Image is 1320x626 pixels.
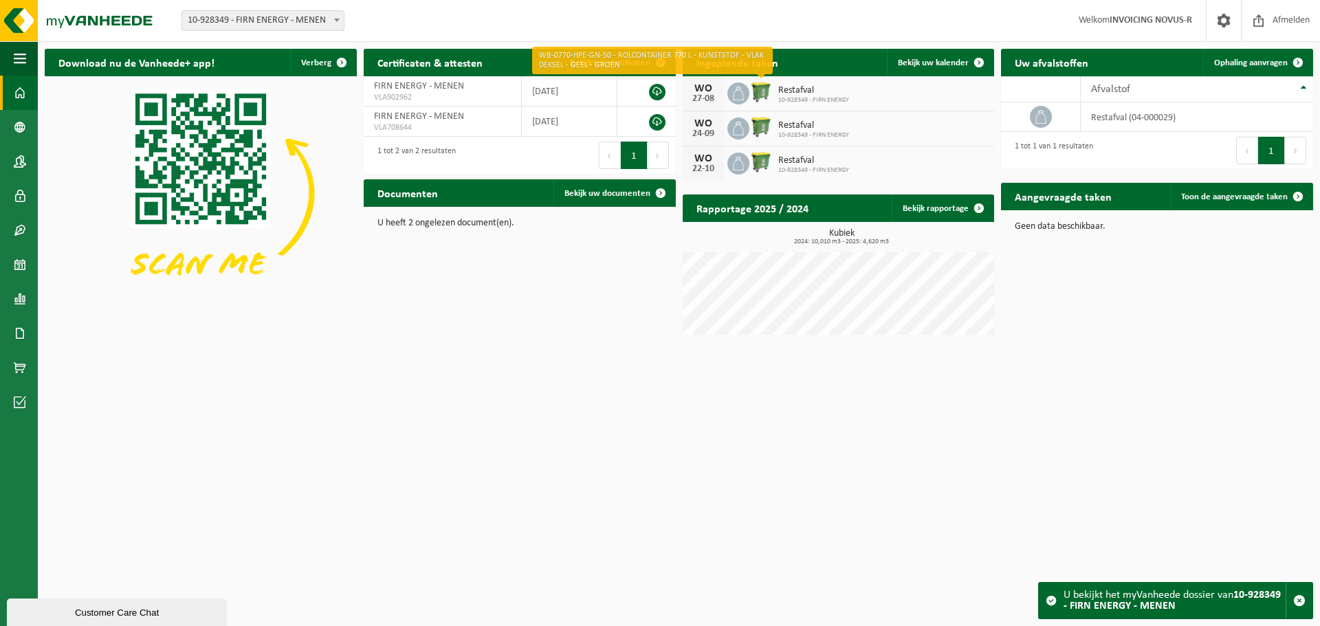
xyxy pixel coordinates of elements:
span: 10-928349 - FIRN ENERGY - MENEN [182,11,344,30]
span: FIRN ENERGY - MENEN [374,81,464,91]
img: Download de VHEPlus App [45,76,357,310]
h2: Rapportage 2025 / 2024 [683,194,822,221]
h2: Download nu de Vanheede+ app! [45,49,228,76]
div: WO [690,153,717,164]
span: VLA902962 [374,92,511,103]
img: WB-0770-HPE-GN-50 [749,115,773,139]
span: 10-928349 - FIRN ENERGY - MENEN [181,10,344,31]
a: Toon de aangevraagde taken [1170,183,1312,210]
span: Ophaling aanvragen [1214,58,1288,67]
div: WO [690,83,717,94]
strong: 10-928349 - FIRN ENERGY - MENEN [1064,590,1281,612]
span: Restafval [778,155,849,166]
span: Bekijk uw documenten [564,189,650,198]
span: Toon de aangevraagde taken [1181,192,1288,201]
span: Restafval [778,120,849,131]
span: Restafval [778,85,849,96]
h2: Certificaten & attesten [364,49,496,76]
a: Bekijk uw kalender [887,49,993,76]
button: Previous [1236,137,1258,164]
button: Verberg [290,49,355,76]
div: U bekijkt het myVanheede dossier van [1064,583,1286,618]
td: [DATE] [522,76,617,107]
button: Previous [599,142,621,169]
span: VLA708644 [374,122,511,133]
h2: Ingeplande taken [683,49,792,76]
div: 1 tot 2 van 2 resultaten [371,140,456,170]
button: 1 [621,142,648,169]
button: 1 [1258,137,1285,164]
button: Next [1285,137,1306,164]
a: Bekijk uw certificaten [559,49,674,76]
div: 22-10 [690,164,717,174]
img: WB-0770-HPE-GN-50 [749,150,773,174]
div: 1 tot 1 van 1 resultaten [1008,135,1093,166]
a: Bekijk rapportage [892,194,993,222]
td: [DATE] [522,107,617,137]
span: Verberg [301,58,331,67]
span: Bekijk uw kalender [898,58,969,67]
p: U heeft 2 ongelezen document(en). [377,219,662,228]
span: 10-928349 - FIRN ENERGY [778,96,849,104]
div: WO [690,118,717,129]
div: 24-09 [690,129,717,139]
strong: INVOICING NOVUS-R [1110,15,1192,25]
td: restafval (04-000029) [1081,102,1313,132]
span: FIRN ENERGY - MENEN [374,111,464,122]
span: 10-928349 - FIRN ENERGY [778,166,849,175]
iframe: chat widget [7,596,230,626]
button: Next [648,142,669,169]
a: Bekijk uw documenten [553,179,674,207]
span: Bekijk uw certificaten [570,58,650,67]
h2: Uw afvalstoffen [1001,49,1102,76]
div: 27-08 [690,94,717,104]
span: 2024: 10,010 m3 - 2025: 4,620 m3 [690,238,995,245]
h2: Aangevraagde taken [1001,183,1125,210]
span: Afvalstof [1091,84,1130,95]
h3: Kubiek [690,229,995,245]
span: 10-928349 - FIRN ENERGY [778,131,849,139]
h2: Documenten [364,179,452,206]
img: WB-0770-HPE-GN-50 [749,80,773,104]
p: Geen data beschikbaar. [1015,222,1299,232]
a: Ophaling aanvragen [1203,49,1312,76]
